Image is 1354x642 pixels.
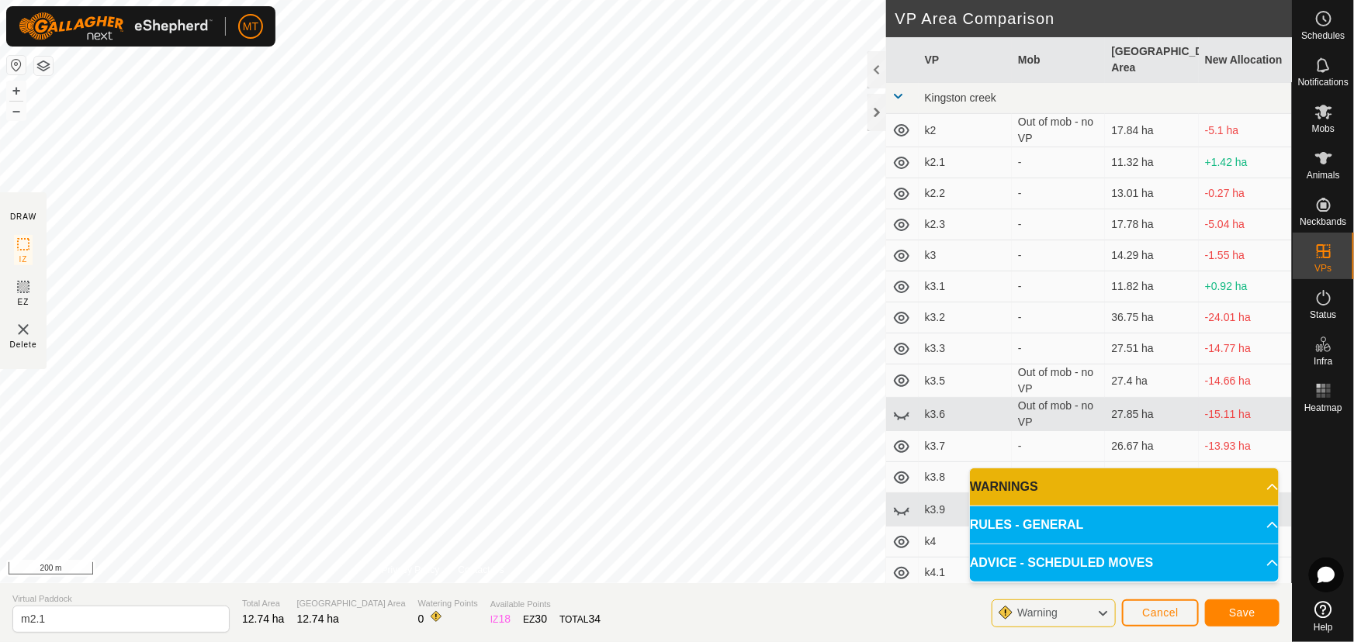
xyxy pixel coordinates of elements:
span: ADVICE - SCHEDULED MOVES [970,554,1153,572]
th: Mob [1012,37,1105,83]
span: 12.74 ha [297,613,340,625]
h2: VP Area Comparison [895,9,1293,28]
td: k3.2 [919,302,1012,333]
th: VP [919,37,1012,83]
a: Privacy Policy [382,563,440,577]
td: -15.11 ha [1199,398,1292,431]
div: - [1018,216,1099,233]
span: RULES - GENERAL [970,516,1084,534]
td: -0.27 ha [1199,178,1292,209]
td: 36.75 ha [1105,302,1198,333]
p-accordion-header: RULES - GENERAL [970,506,1279,544]
span: Heatmap [1304,403,1342,412]
button: + [7,81,26,100]
div: - [1018,309,1099,326]
td: -1.55 ha [1199,240,1292,271]
span: Neckbands [1300,217,1346,226]
div: Out of mob - no VP [1018,398,1099,430]
div: EZ [523,611,547,627]
td: 17.84 ha [1105,114,1198,147]
span: Delete [10,339,37,350]
td: 37.12 ha [1105,462,1198,493]
span: Warning [1017,606,1058,619]
td: +1.42 ha [1199,147,1292,178]
td: 27.4 ha [1105,364,1198,398]
td: -14.66 ha [1199,364,1292,398]
button: Cancel [1122,599,1199,626]
div: Out of mob - no VP [1018,364,1099,397]
span: Status [1310,310,1336,319]
span: EZ [18,296,29,308]
span: Cancel [1142,606,1179,619]
div: - [1018,247,1099,264]
img: Gallagher Logo [19,12,213,40]
td: k3.8 [919,462,1012,493]
button: Reset Map [7,56,26,74]
td: -5.04 ha [1199,209,1292,240]
th: [GEOGRAPHIC_DATA] Area [1105,37,1198,83]
div: - [1018,185,1099,202]
a: Contact Us [458,563,504,577]
button: – [7,102,26,120]
span: Available Points [490,598,601,611]
span: Watering Points [418,597,478,610]
span: 34 [589,613,601,625]
span: Infra [1314,357,1332,366]
span: Save [1229,606,1255,619]
td: k2 [919,114,1012,147]
td: k3.3 [919,333,1012,364]
span: IZ [19,254,28,265]
span: Schedules [1301,31,1345,40]
td: k3.9 [919,493,1012,526]
td: -5.1 ha [1199,114,1292,147]
span: [GEOGRAPHIC_DATA] Area [297,597,406,610]
span: MT [243,19,258,35]
span: Notifications [1298,78,1349,87]
td: -13.93 ha [1199,431,1292,462]
span: 18 [499,613,511,625]
td: +0.92 ha [1199,271,1292,302]
div: - [1018,340,1099,357]
td: k3.6 [919,398,1012,431]
p-accordion-header: WARNINGS [970,468,1279,506]
td: k2.1 [919,147,1012,178]
td: 27.51 ha [1105,333,1198,364]
td: -24.01 ha [1199,302,1292,333]
td: 14.29 ha [1105,240,1198,271]
td: -24.38 ha [1199,462,1292,493]
td: k3.5 [919,364,1012,398]
div: DRAW [10,211,36,223]
span: Mobs [1312,124,1335,133]
p-accordion-header: ADVICE - SCHEDULED MOVES [970,544,1279,582]
td: 13.01 ha [1105,178,1198,209]
button: Map Layers [34,57,53,75]
td: k3.1 [919,271,1012,302]
td: k2.3 [919,209,1012,240]
td: k3 [919,240,1012,271]
div: Out of mob - no VP [1018,114,1099,147]
span: Animals [1307,171,1340,180]
td: k2.2 [919,178,1012,209]
a: Help [1293,595,1354,638]
td: 11.32 ha [1105,147,1198,178]
span: Total Area [242,597,285,610]
button: Save [1205,599,1280,626]
span: VPs [1314,264,1331,273]
td: -14.77 ha [1199,333,1292,364]
td: k4.1 [919,557,1012,588]
div: TOTAL [559,611,601,627]
div: - [1018,154,1099,171]
span: 30 [535,613,548,625]
span: Virtual Paddock [12,592,230,606]
span: Kingston creek [925,91,997,104]
span: WARNINGS [970,478,1038,496]
td: k3.7 [919,431,1012,462]
td: 27.85 ha [1105,398,1198,431]
td: 26.67 ha [1105,431,1198,462]
th: New Allocation [1199,37,1292,83]
div: - [1018,278,1099,295]
span: Help [1314,623,1333,632]
img: VP [14,320,33,339]
div: IZ [490,611,511,627]
td: k4 [919,526,1012,557]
